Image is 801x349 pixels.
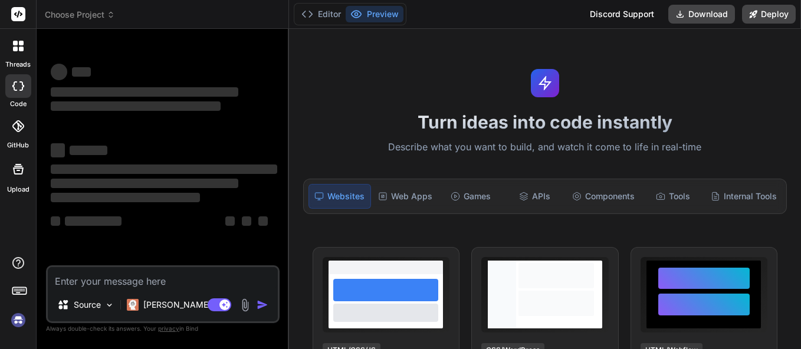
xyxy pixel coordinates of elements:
[70,146,107,155] span: ‌
[51,101,221,111] span: ‌
[504,184,566,209] div: APIs
[7,140,29,150] label: GitHub
[51,164,277,174] span: ‌
[297,6,346,22] button: Editor
[642,184,704,209] div: Tools
[257,299,268,311] img: icon
[225,216,235,226] span: ‌
[127,299,139,311] img: Claude 4 Sonnet
[242,216,251,226] span: ‌
[439,184,501,209] div: Games
[51,64,67,80] span: ‌
[158,325,179,332] span: privacy
[51,87,238,97] span: ‌
[238,298,252,312] img: attachment
[5,60,31,70] label: threads
[46,323,280,334] p: Always double-check its answers. Your in Bind
[10,99,27,109] label: code
[65,216,122,226] span: ‌
[346,6,403,22] button: Preview
[567,184,639,209] div: Components
[74,299,101,311] p: Source
[706,184,782,209] div: Internal Tools
[296,140,794,155] p: Describe what you want to build, and watch it come to life in real-time
[51,179,238,188] span: ‌
[8,310,28,330] img: signin
[51,216,60,226] span: ‌
[258,216,268,226] span: ‌
[308,184,372,209] div: Websites
[668,5,735,24] button: Download
[72,67,91,77] span: ‌
[104,300,114,310] img: Pick Models
[51,193,200,202] span: ‌
[742,5,796,24] button: Deploy
[373,184,437,209] div: Web Apps
[296,111,794,133] h1: Turn ideas into code instantly
[583,5,661,24] div: Discord Support
[51,143,65,157] span: ‌
[7,185,29,195] label: Upload
[45,9,115,21] span: Choose Project
[143,299,231,311] p: [PERSON_NAME] 4 S..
